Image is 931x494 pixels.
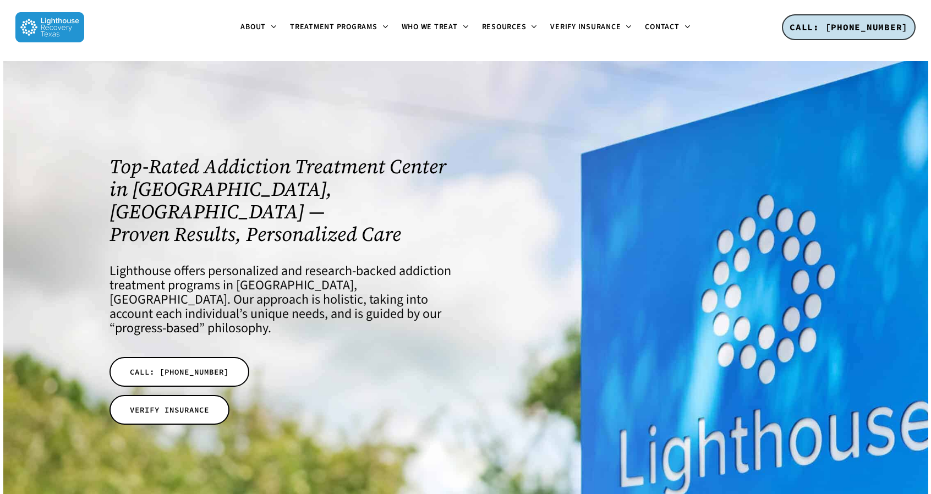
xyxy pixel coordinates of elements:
a: Treatment Programs [283,23,395,32]
h4: Lighthouse offers personalized and research-backed addiction treatment programs in [GEOGRAPHIC_DA... [109,264,451,336]
a: Verify Insurance [544,23,638,32]
a: CALL: [PHONE_NUMBER] [109,357,249,387]
span: About [240,21,266,32]
span: Contact [645,21,679,32]
a: VERIFY INSURANCE [109,395,229,425]
a: progress-based [115,319,199,338]
span: Resources [482,21,527,32]
a: Who We Treat [395,23,475,32]
span: CALL: [PHONE_NUMBER] [130,366,229,377]
span: Who We Treat [402,21,458,32]
a: Contact [638,23,697,32]
span: CALL: [PHONE_NUMBER] [790,21,908,32]
span: VERIFY INSURANCE [130,404,209,415]
span: Verify Insurance [550,21,621,32]
h1: Top-Rated Addiction Treatment Center in [GEOGRAPHIC_DATA], [GEOGRAPHIC_DATA] — Proven Results, Pe... [109,155,451,245]
span: Treatment Programs [290,21,377,32]
a: CALL: [PHONE_NUMBER] [782,14,916,41]
a: About [234,23,283,32]
a: Resources [475,23,544,32]
img: Lighthouse Recovery Texas [15,12,84,42]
